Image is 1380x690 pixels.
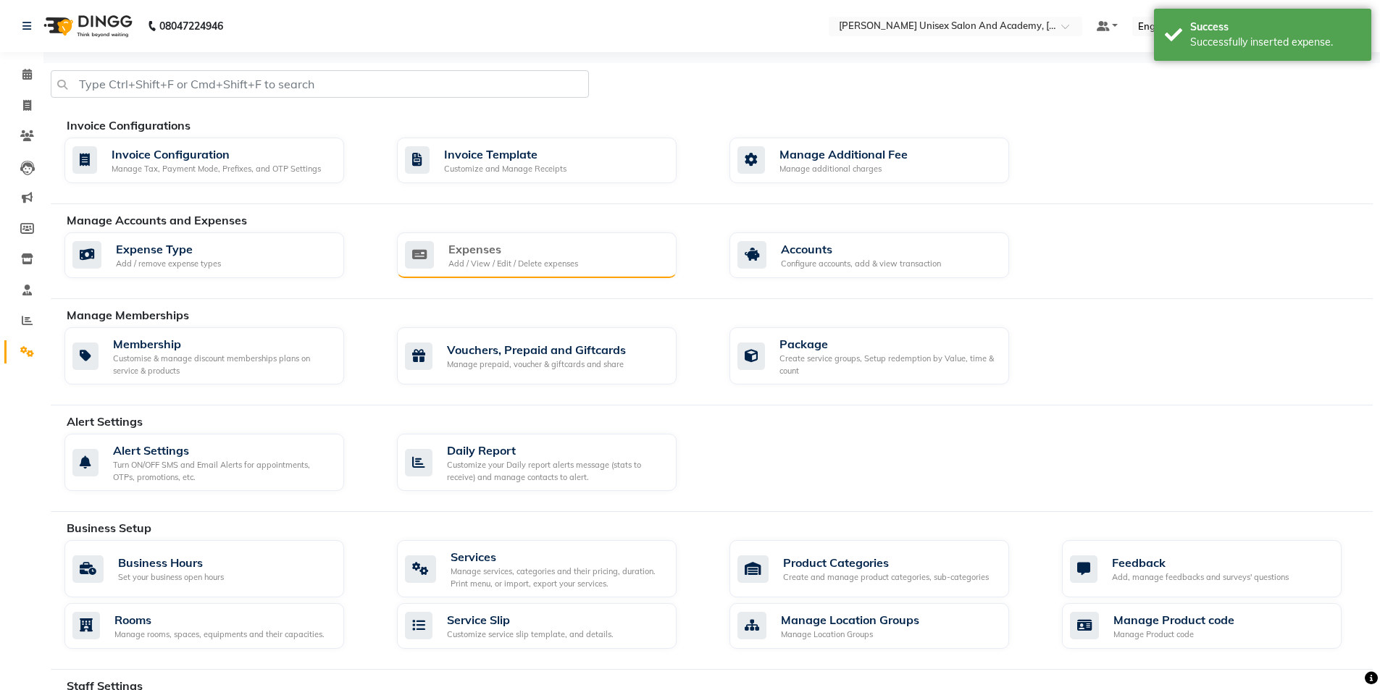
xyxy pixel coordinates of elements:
[729,327,1040,384] a: PackageCreate service groups, Setup redemption by Value, time & count
[1113,628,1234,641] div: Manage Product code
[448,240,578,258] div: Expenses
[783,554,989,571] div: Product Categories
[64,138,375,183] a: Invoice ConfigurationManage Tax, Payment Mode, Prefixes, and OTP Settings
[451,565,665,589] div: Manage services, categories and their pricing, duration. Print menu, or import, export your servi...
[729,138,1040,183] a: Manage Additional FeeManage additional charges
[397,603,708,649] a: Service SlipCustomize service slip template, and details.
[779,335,998,353] div: Package
[447,459,665,483] div: Customize your Daily report alerts message (stats to receive) and manage contacts to alert.
[397,327,708,384] a: Vouchers, Prepaid and GiftcardsManage prepaid, voucher & giftcards and share
[447,611,614,628] div: Service Slip
[447,628,614,641] div: Customize service slip template, and details.
[447,358,626,371] div: Manage prepaid, voucher & giftcards and share
[447,341,626,358] div: Vouchers, Prepaid and Giftcards
[444,146,566,163] div: Invoice Template
[781,240,941,258] div: Accounts
[783,571,989,584] div: Create and manage product categories, sub-categories
[781,258,941,270] div: Configure accounts, add & view transaction
[1190,20,1360,35] div: Success
[1113,611,1234,628] div: Manage Product code
[781,611,919,628] div: Manage Location Groups
[116,258,221,270] div: Add / remove expense types
[729,603,1040,649] a: Manage Location GroupsManage Location Groups
[64,434,375,491] a: Alert SettingsTurn ON/OFF SMS and Email Alerts for appointments, OTPs, promotions, etc.
[781,628,919,641] div: Manage Location Groups
[64,232,375,279] a: Expense TypeAdd / remove expense types
[729,232,1040,279] a: AccountsConfigure accounts, add & view transaction
[397,232,708,279] a: ExpensesAdd / View / Edit / Delete expenses
[113,353,333,376] div: Customise & manage discount memberships plans on service & products
[1062,603,1373,649] a: Manage Product codeManage Product code
[451,548,665,565] div: Services
[118,554,224,571] div: Business Hours
[779,163,908,175] div: Manage additional charges
[448,258,578,270] div: Add / View / Edit / Delete expenses
[64,603,375,649] a: RoomsManage rooms, spaces, equipments and their capacities.
[397,540,708,597] a: ServicesManage services, categories and their pricing, duration. Print menu, or import, export yo...
[1062,540,1373,597] a: FeedbackAdd, manage feedbacks and surveys' questions
[113,335,333,353] div: Membership
[397,434,708,491] a: Daily ReportCustomize your Daily report alerts message (stats to receive) and manage contacts to ...
[64,540,375,597] a: Business HoursSet your business open hours
[1190,35,1360,50] div: Successfully inserted expense.
[51,70,589,98] input: Type Ctrl+Shift+F or Cmd+Shift+F to search
[397,138,708,183] a: Invoice TemplateCustomize and Manage Receipts
[113,459,333,483] div: Turn ON/OFF SMS and Email Alerts for appointments, OTPs, promotions, etc.
[37,6,136,46] img: logo
[116,240,221,258] div: Expense Type
[729,540,1040,597] a: Product CategoriesCreate and manage product categories, sub-categories
[447,442,665,459] div: Daily Report
[64,327,375,384] a: MembershipCustomise & manage discount memberships plans on service & products
[112,146,321,163] div: Invoice Configuration
[114,628,325,641] div: Manage rooms, spaces, equipments and their capacities.
[159,6,223,46] b: 08047224946
[779,353,998,376] div: Create service groups, Setup redemption by Value, time & count
[1112,571,1289,584] div: Add, manage feedbacks and surveys' questions
[114,611,325,628] div: Rooms
[779,146,908,163] div: Manage Additional Fee
[113,442,333,459] div: Alert Settings
[112,163,321,175] div: Manage Tax, Payment Mode, Prefixes, and OTP Settings
[1112,554,1289,571] div: Feedback
[444,163,566,175] div: Customize and Manage Receipts
[118,571,224,584] div: Set your business open hours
